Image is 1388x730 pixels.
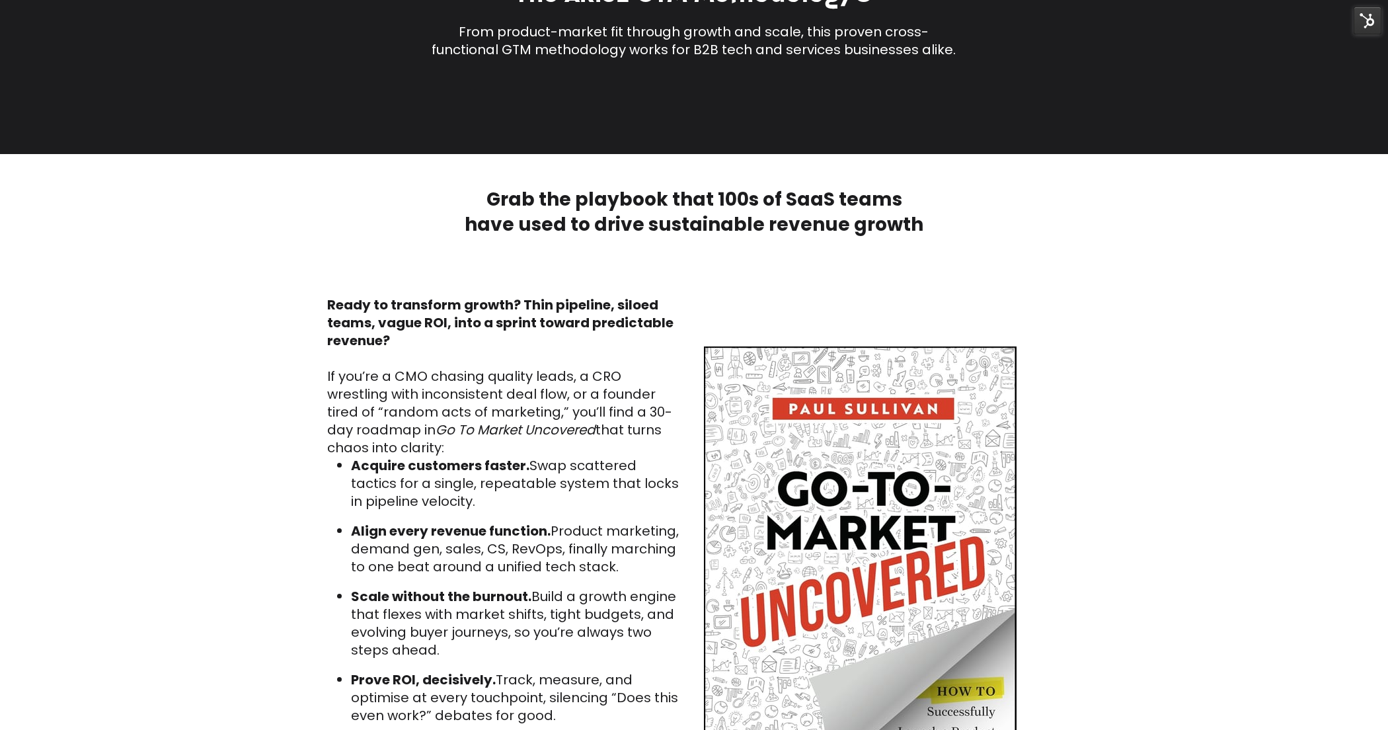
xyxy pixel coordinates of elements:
[351,670,496,689] strong: Prove ROI, decisively.
[351,456,529,475] strong: Acquire customers faster.
[428,23,959,59] p: From product-market fit through growth and scale, this proven cross-functional GTM methodology wo...
[351,671,684,725] p: Track, measure, and optimise at every touchpoint, silencing “Does this even work?” debates for good.
[327,187,1061,237] h2: Grab the playbook that 100s of SaaS teams have used to drive sustainable revenue growth
[436,421,596,439] em: Go To Market Uncovered
[351,522,684,576] p: Product marketing, demand gen, sales, CS, RevOps, finally marching to one beat around a unified t...
[351,587,531,606] strong: Scale without the burnout.
[327,296,674,350] strong: Ready to transform growth? Thin pipeline, siloed teams, vague ROI, into a sprint toward predictab...
[1354,7,1381,34] img: HubSpot Tools Menu Toggle
[351,522,551,540] strong: Align every revenue function.
[351,457,684,510] p: Swap scattered tactics for a single, repeatable system that locks in pipeline velocity.
[327,368,684,457] p: If you’re a CMO chasing quality leads, a CRO wrestling with inconsistent deal flow, or a founder ...
[351,588,684,659] p: Build a growth engine that flexes with market shifts, tight budgets, and evolving buyer journeys,...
